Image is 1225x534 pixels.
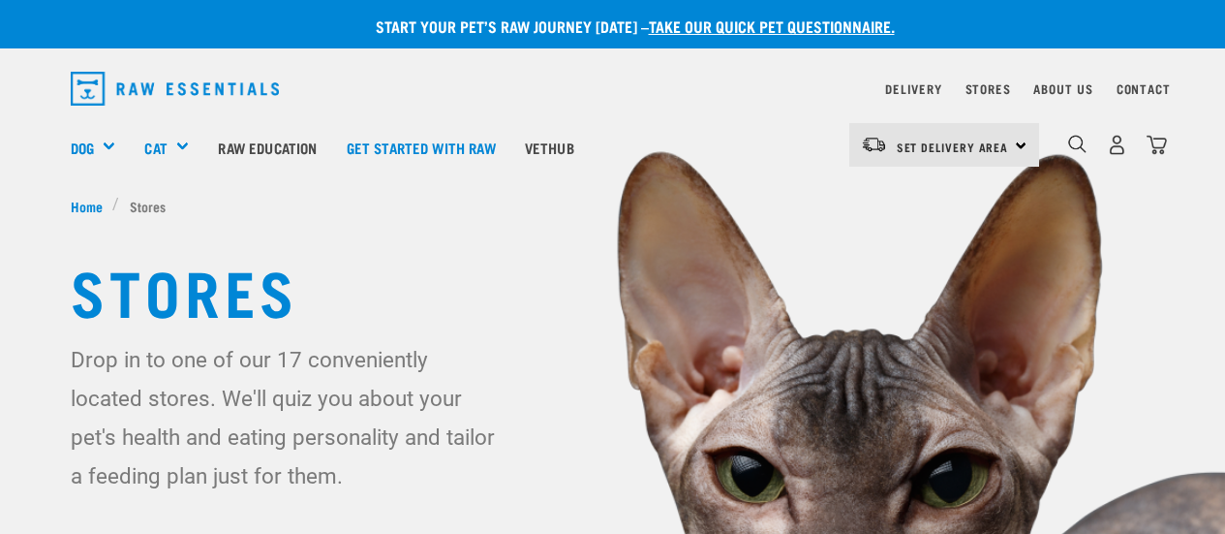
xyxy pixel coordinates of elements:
[71,137,94,159] a: Dog
[203,109,331,186] a: Raw Education
[897,143,1009,150] span: Set Delivery Area
[332,109,510,186] a: Get started with Raw
[71,196,113,216] a: Home
[1107,135,1127,155] img: user.png
[55,64,1171,113] nav: dropdown navigation
[1147,135,1167,155] img: home-icon@2x.png
[71,255,1155,325] h1: Stores
[71,340,505,495] p: Drop in to one of our 17 conveniently located stores. We'll quiz you about your pet's health and ...
[71,196,103,216] span: Home
[144,137,167,159] a: Cat
[885,85,941,92] a: Delivery
[71,72,280,106] img: Raw Essentials Logo
[1033,85,1092,92] a: About Us
[71,196,1155,216] nav: breadcrumbs
[649,21,895,30] a: take our quick pet questionnaire.
[510,109,589,186] a: Vethub
[1117,85,1171,92] a: Contact
[965,85,1011,92] a: Stores
[1068,135,1087,153] img: home-icon-1@2x.png
[861,136,887,153] img: van-moving.png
